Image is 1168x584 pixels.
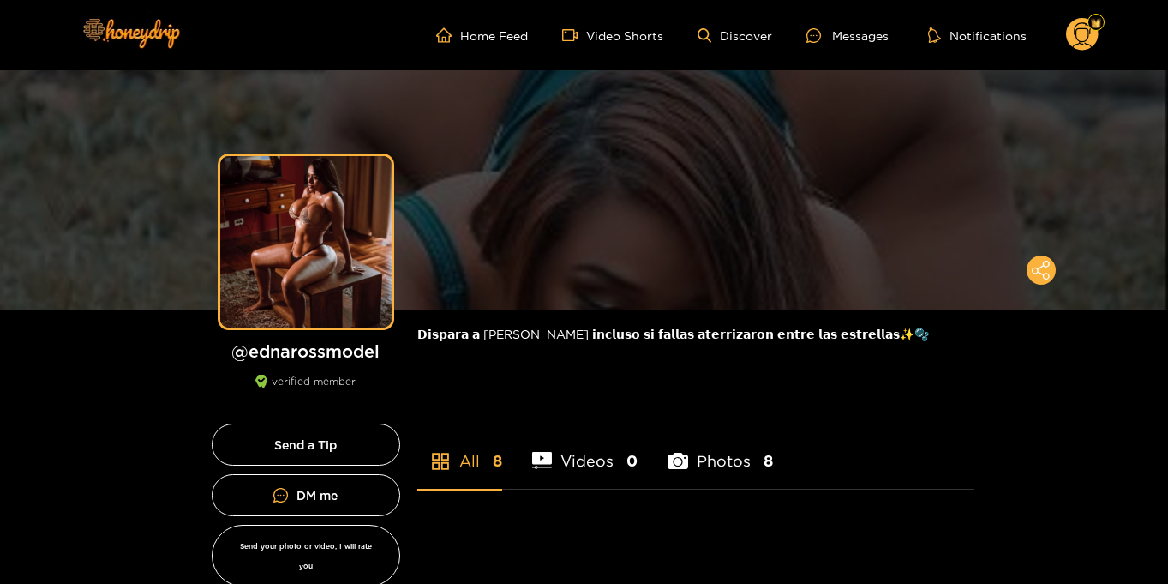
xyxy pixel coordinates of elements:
[212,424,400,466] button: Send a Tip
[493,450,502,472] span: 8
[764,450,773,472] span: 8
[562,27,663,43] a: Video Shorts
[1091,18,1101,28] img: Fan Level
[430,451,451,472] span: appstore
[698,28,772,43] a: Discover
[212,375,400,406] div: verified member
[806,26,889,45] div: Messages
[562,27,586,43] span: video-camera
[417,412,502,489] li: All
[436,27,528,43] a: Home Feed
[212,340,400,362] h1: @ ednarossmodel
[212,474,400,516] a: DM me
[668,412,773,489] li: Photos
[532,412,638,489] li: Videos
[436,27,460,43] span: home
[923,27,1032,44] button: Notifications
[626,450,638,472] span: 0
[417,310,974,358] div: 𝗗𝗶𝘀𝗽𝗮𝗿𝗮 𝗮 [PERSON_NAME] 𝗶𝗻𝗰𝗹𝘂𝘀𝗼 𝘀𝗶 𝗳𝗮𝗹𝗹𝗮𝘀 𝗮𝘁𝗲𝗿𝗿𝗶𝘇𝗮𝗿𝗼𝗻 𝗲𝗻𝘁𝗿𝗲 𝗹𝗮𝘀 𝗲𝘀𝘁𝗿𝗲𝗹𝗹𝗮𝘀✨🫧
